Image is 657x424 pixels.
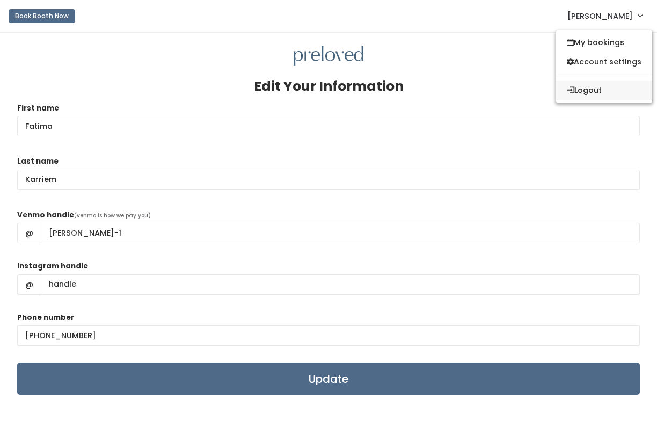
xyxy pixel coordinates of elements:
[17,103,59,114] label: First name
[17,223,41,243] span: @
[17,363,640,395] input: Update
[567,10,633,22] span: [PERSON_NAME]
[254,79,404,94] h3: Edit Your Information
[556,81,652,100] button: Logout
[41,223,640,243] input: handle
[294,46,363,67] img: preloved logo
[556,52,652,71] a: Account settings
[9,4,75,28] a: Book Booth Now
[17,325,640,346] input: (___) ___-____
[41,274,640,295] input: handle
[557,4,653,27] a: [PERSON_NAME]
[74,211,151,220] span: (venmo is how we pay you)
[556,33,652,52] a: My bookings
[17,261,88,272] label: Instagram handle
[17,210,74,221] label: Venmo handle
[17,274,41,295] span: @
[9,9,75,23] button: Book Booth Now
[17,156,59,167] label: Last name
[17,312,74,323] label: Phone number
